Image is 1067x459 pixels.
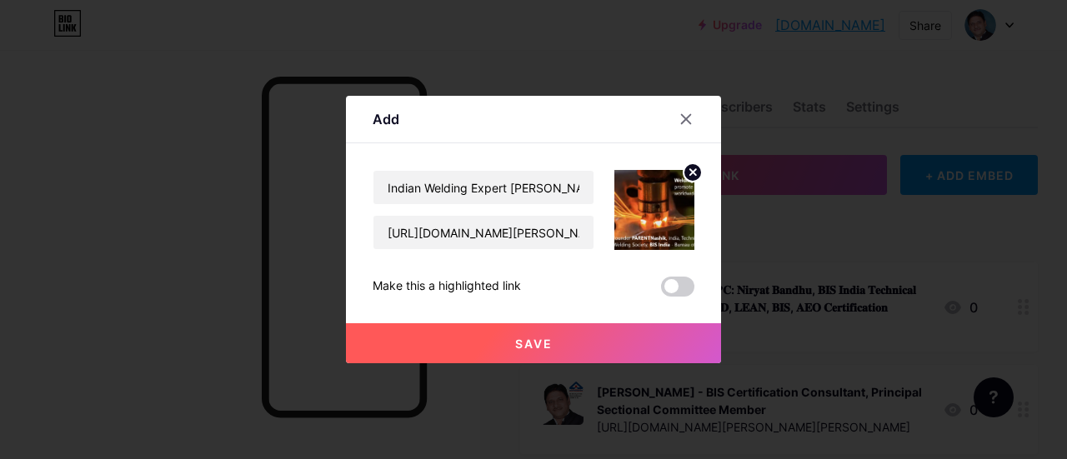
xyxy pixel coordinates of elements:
input: Title [373,171,594,204]
input: URL [373,216,594,249]
span: Save [515,337,553,351]
div: Make this a highlighted link [373,277,521,297]
div: Add [373,109,399,129]
button: Save [346,323,721,363]
img: link_thumbnail [614,170,694,250]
